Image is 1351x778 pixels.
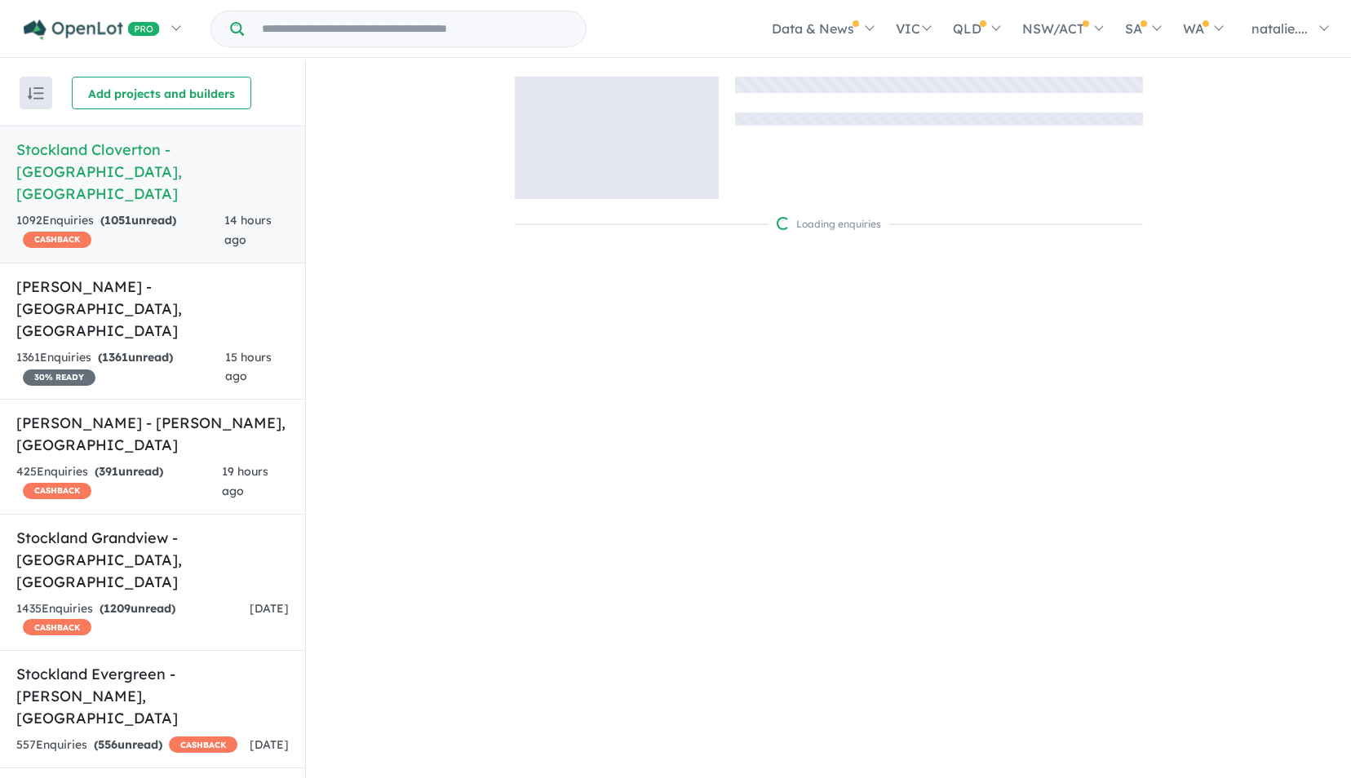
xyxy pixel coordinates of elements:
span: 19 hours ago [222,464,268,498]
span: CASHBACK [23,232,91,248]
div: 557 Enquir ies [16,736,237,755]
strong: ( unread) [95,464,163,479]
span: [DATE] [250,737,289,752]
strong: ( unread) [98,350,173,365]
h5: [PERSON_NAME] - [PERSON_NAME] , [GEOGRAPHIC_DATA] [16,412,289,456]
button: Add projects and builders [72,77,251,109]
img: sort.svg [28,87,44,99]
img: Openlot PRO Logo White [24,20,160,40]
span: 1051 [104,213,131,228]
span: 15 hours ago [225,350,272,384]
span: CASHBACK [23,483,91,499]
h5: Stockland Evergreen - [PERSON_NAME] , [GEOGRAPHIC_DATA] [16,663,289,729]
span: [DATE] [250,601,289,616]
div: Loading enquiries [777,216,881,232]
strong: ( unread) [100,213,176,228]
span: 14 hours ago [224,213,272,247]
input: Try estate name, suburb, builder or developer [247,11,582,46]
span: natalie.... [1251,20,1308,37]
span: 391 [99,464,118,479]
span: 1209 [104,601,131,616]
div: 1092 Enquir ies [16,211,224,250]
h5: [PERSON_NAME] - [GEOGRAPHIC_DATA] , [GEOGRAPHIC_DATA] [16,276,289,342]
strong: ( unread) [100,601,175,616]
h5: Stockland Cloverton - [GEOGRAPHIC_DATA] , [GEOGRAPHIC_DATA] [16,139,289,205]
span: 556 [98,737,117,752]
strong: ( unread) [94,737,162,752]
div: 1361 Enquir ies [16,348,225,387]
span: 30 % READY [23,369,95,386]
span: CASHBACK [23,619,91,635]
span: 1361 [102,350,128,365]
span: CASHBACK [169,736,237,753]
div: 1435 Enquir ies [16,599,250,639]
div: 425 Enquir ies [16,462,222,502]
h5: Stockland Grandview - [GEOGRAPHIC_DATA] , [GEOGRAPHIC_DATA] [16,527,289,593]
